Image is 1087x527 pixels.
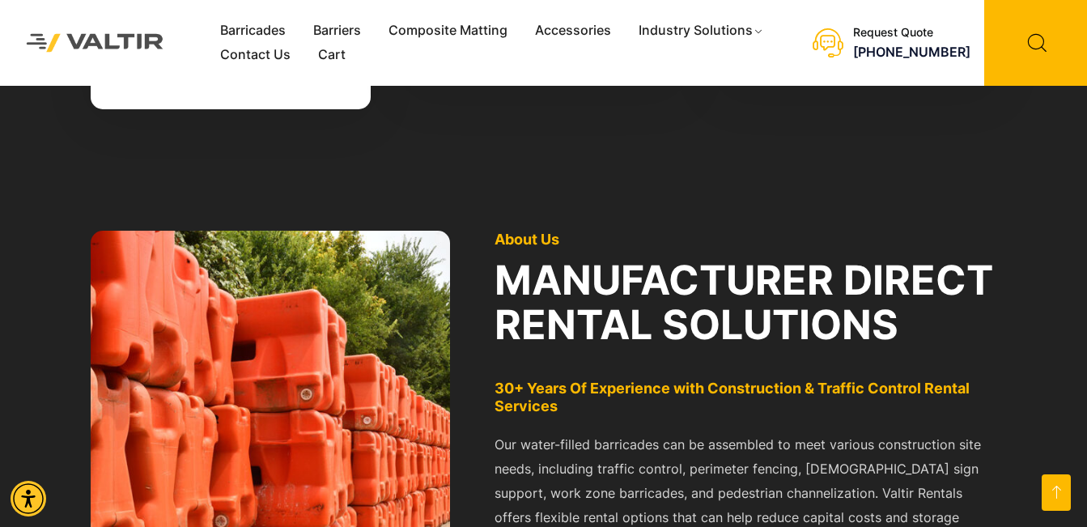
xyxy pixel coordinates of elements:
a: Contact Us [206,43,304,67]
p: About Us [495,231,997,249]
p: 30+ Years Of Experience with Construction & Traffic Control Rental Services [495,380,997,414]
div: Request Quote [853,26,970,40]
a: Industry Solutions [625,19,778,43]
a: Barricades [206,19,299,43]
img: Valtir Rentals [12,19,178,66]
a: call (888) 496-3625 [853,44,970,60]
a: Accessories [521,19,625,43]
a: Barriers [299,19,375,43]
div: Accessibility Menu [11,481,46,516]
a: Cart [304,43,359,67]
a: Composite Matting [375,19,521,43]
a: Open this option [1042,474,1071,511]
h2: manufacturer direct rental solutions [495,258,997,347]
